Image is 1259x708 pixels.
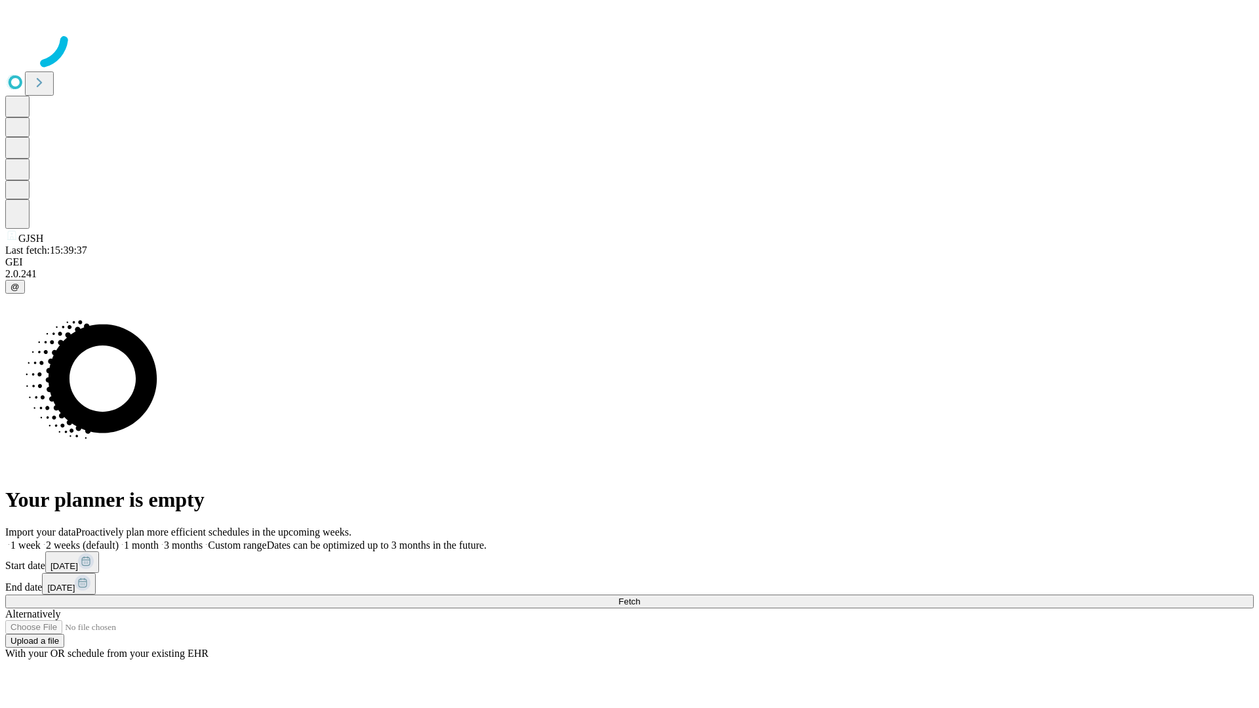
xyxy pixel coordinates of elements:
[45,551,99,573] button: [DATE]
[5,488,1254,512] h1: Your planner is empty
[5,526,76,538] span: Import your data
[46,540,119,551] span: 2 weeks (default)
[5,573,1254,595] div: End date
[47,583,75,593] span: [DATE]
[5,245,87,256] span: Last fetch: 15:39:37
[164,540,203,551] span: 3 months
[5,551,1254,573] div: Start date
[50,561,78,571] span: [DATE]
[5,256,1254,268] div: GEI
[76,526,351,538] span: Proactively plan more efficient schedules in the upcoming weeks.
[267,540,487,551] span: Dates can be optimized up to 3 months in the future.
[5,648,209,659] span: With your OR schedule from your existing EHR
[10,282,20,292] span: @
[5,268,1254,280] div: 2.0.241
[5,634,64,648] button: Upload a file
[42,573,96,595] button: [DATE]
[10,540,41,551] span: 1 week
[18,233,43,244] span: GJSH
[124,540,159,551] span: 1 month
[618,597,640,606] span: Fetch
[5,280,25,294] button: @
[5,595,1254,608] button: Fetch
[208,540,266,551] span: Custom range
[5,608,60,619] span: Alternatively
